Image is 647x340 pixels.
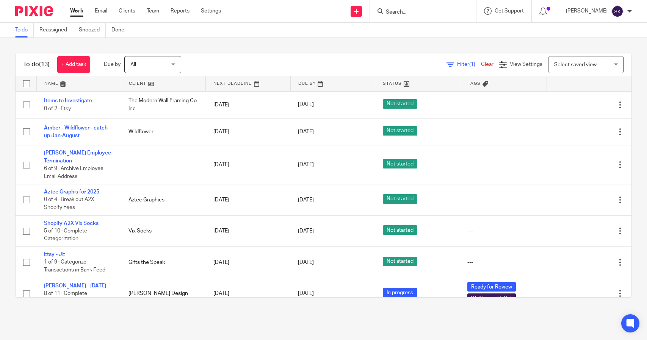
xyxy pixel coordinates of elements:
[467,282,516,292] span: Ready for Review
[467,128,539,136] div: ---
[383,159,417,168] span: Not started
[206,91,290,118] td: [DATE]
[121,247,205,278] td: Gifts the Speak
[467,101,539,109] div: ---
[95,7,107,15] a: Email
[44,189,99,195] a: Aztec Graphis for 2025
[119,7,135,15] a: Clients
[44,166,103,179] span: 6 of 9 · Archive Employee Email Address
[104,61,121,68] p: Due by
[206,278,290,309] td: [DATE]
[383,225,417,235] span: Not started
[44,98,92,103] a: Items to Investigate
[467,259,539,266] div: ---
[44,221,99,226] a: Shopify A2X Vix Socks
[298,129,314,134] span: [DATE]
[44,291,87,304] span: 8 of 11 · Complete Categorization
[383,194,417,204] span: Not started
[206,215,290,246] td: [DATE]
[44,228,87,242] span: 5 of 10 · Complete Categorization
[467,227,539,235] div: ---
[15,6,53,16] img: Pixie
[467,196,539,204] div: ---
[39,23,73,37] a: Reassigned
[206,118,290,145] td: [DATE]
[554,62,597,67] span: Select saved view
[57,56,90,73] a: + Add task
[44,252,65,257] a: Etsy - JE
[481,62,493,67] a: Clear
[171,7,190,15] a: Reports
[44,106,71,111] span: 0 of 2 · Etsy
[467,293,516,303] span: Waiting on UnCat
[206,184,290,215] td: [DATE]
[566,7,608,15] p: [PERSON_NAME]
[298,260,314,265] span: [DATE]
[495,8,524,14] span: Get Support
[469,62,475,67] span: (1)
[383,126,417,136] span: Not started
[385,9,453,16] input: Search
[23,61,50,69] h1: To do
[298,228,314,234] span: [DATE]
[147,7,159,15] a: Team
[121,91,205,118] td: The Modern Wall Framing Co Inc
[383,288,417,297] span: In progress
[44,260,105,273] span: 1 of 9 · Categorize Transactions in Bank Feed
[44,283,106,289] a: [PERSON_NAME] - [DATE]
[121,118,205,145] td: Wildflower
[457,62,481,67] span: Filter
[468,81,481,86] span: Tags
[39,61,50,67] span: (13)
[298,102,314,108] span: [DATE]
[383,257,417,266] span: Not started
[510,62,542,67] span: View Settings
[70,7,83,15] a: Work
[298,162,314,167] span: [DATE]
[130,62,136,67] span: All
[121,278,205,309] td: [PERSON_NAME] Design
[298,197,314,203] span: [DATE]
[121,184,205,215] td: Aztec Graphics
[206,247,290,278] td: [DATE]
[383,99,417,109] span: Not started
[15,23,34,37] a: To do
[111,23,130,37] a: Done
[206,145,290,184] td: [DATE]
[44,150,111,163] a: [PERSON_NAME] Employee Termination
[201,7,221,15] a: Settings
[298,291,314,296] span: [DATE]
[611,5,624,17] img: svg%3E
[44,197,94,211] span: 0 of 4 · Break out A2X Shopify Fees
[121,215,205,246] td: Vix Socks
[79,23,106,37] a: Snoozed
[467,161,539,168] div: ---
[44,125,108,138] a: Amber - Wildflower - catch up Jan-August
